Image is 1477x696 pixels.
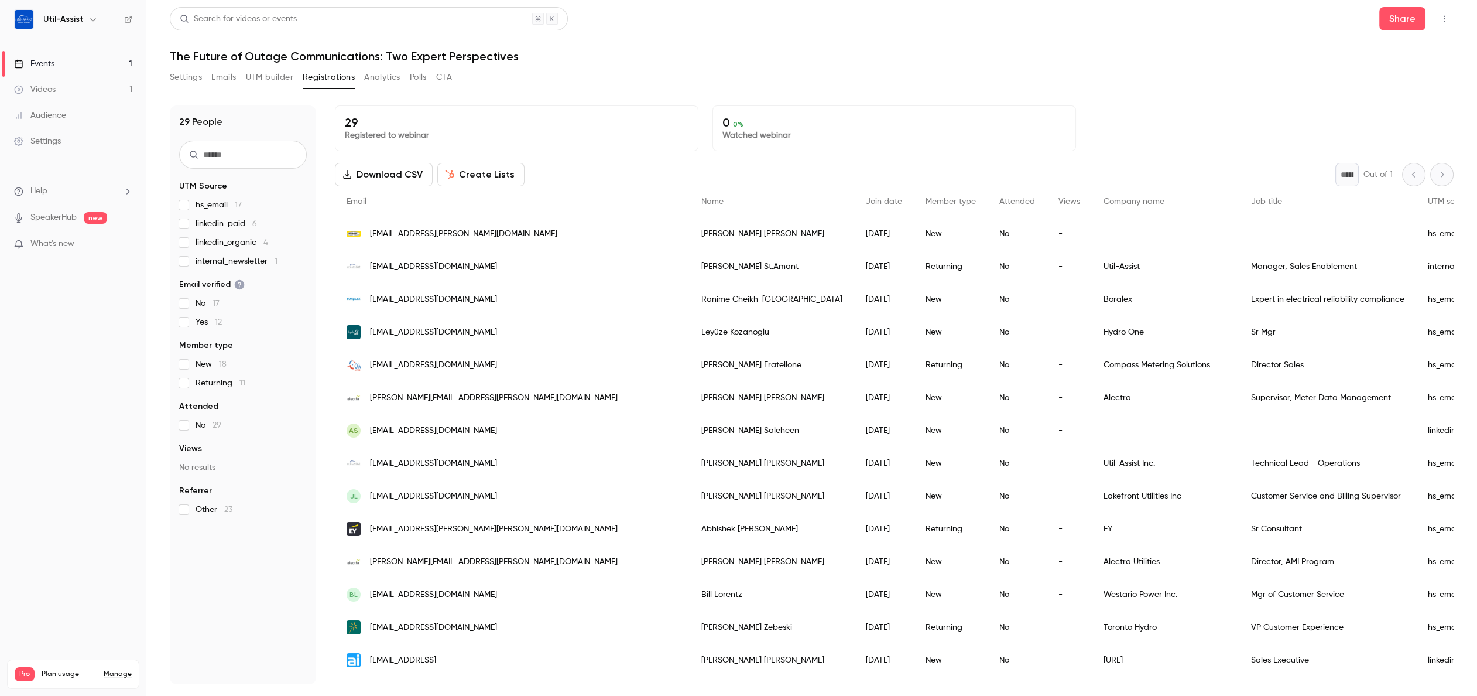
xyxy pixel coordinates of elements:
[854,381,914,414] div: [DATE]
[854,250,914,283] div: [DATE]
[1092,349,1239,381] div: Compass Metering Solutions
[14,58,54,70] div: Events
[84,212,107,224] span: new
[988,513,1047,545] div: No
[690,447,854,480] div: [PERSON_NAME] [PERSON_NAME]
[370,654,436,667] span: [EMAIL_ADDRESS]
[303,68,355,87] button: Registrations
[211,68,236,87] button: Emails
[988,349,1047,381] div: No
[1092,480,1239,513] div: Lakefront Utilities Inc
[179,115,222,129] h1: 29 People
[1239,349,1416,381] div: Director Sales
[14,110,66,121] div: Audience
[1047,447,1092,480] div: -
[1239,381,1416,414] div: Supervisor, Meter Data Management
[854,545,914,578] div: [DATE]
[1047,349,1092,381] div: -
[196,419,221,431] span: No
[854,644,914,677] div: [DATE]
[854,513,914,545] div: [DATE]
[854,611,914,644] div: [DATE]
[854,480,914,513] div: [DATE]
[1047,283,1092,316] div: -
[1058,197,1080,206] span: Views
[370,326,497,339] span: [EMAIL_ADDRESS][DOMAIN_NAME]
[1047,611,1092,644] div: -
[1047,644,1092,677] div: -
[179,279,245,291] span: Email verified
[213,299,220,308] span: 17
[690,316,854,349] div: Leyüze Kozanoglu
[1047,381,1092,414] div: -
[914,480,988,513] div: New
[690,644,854,677] div: [PERSON_NAME] [PERSON_NAME]
[30,185,47,197] span: Help
[196,377,245,389] span: Returning
[701,197,724,206] span: Name
[690,250,854,283] div: [PERSON_NAME] St.Amant
[347,197,366,206] span: Email
[345,129,688,141] p: Registered to webinar
[349,589,358,600] span: BL
[988,283,1047,316] div: No
[179,401,218,412] span: Attended
[854,217,914,250] div: [DATE]
[1239,611,1416,644] div: VP Customer Experience
[196,298,220,309] span: No
[370,425,497,437] span: [EMAIL_ADDRESS][DOMAIN_NAME]
[30,211,77,224] a: SpeakerHub
[1047,578,1092,611] div: -
[914,349,988,381] div: Returning
[1092,611,1239,644] div: Toronto Hydro
[690,545,854,578] div: [PERSON_NAME] [PERSON_NAME]
[179,485,212,497] span: Referrer
[370,490,497,503] span: [EMAIL_ADDRESS][DOMAIN_NAME]
[370,556,618,568] span: [PERSON_NAME][EMAIL_ADDRESS][PERSON_NAME][DOMAIN_NAME]
[179,443,202,455] span: Views
[345,115,688,129] p: 29
[690,414,854,447] div: [PERSON_NAME] Saleheen
[1092,513,1239,545] div: EY
[196,237,268,248] span: linkedin_organic
[988,250,1047,283] div: No
[347,358,361,372] img: cmsmeter.com
[1239,316,1416,349] div: Sr Mgr
[347,292,361,306] img: boralex.com
[690,513,854,545] div: Abhishek [PERSON_NAME]
[722,115,1066,129] p: 0
[118,239,132,250] iframe: Noticeable Trigger
[1092,316,1239,349] div: Hydro One
[196,218,257,230] span: linkedin_paid
[347,620,361,634] img: torontohydro.com
[988,447,1047,480] div: No
[370,261,497,273] span: [EMAIL_ADDRESS][DOMAIN_NAME]
[926,197,976,206] span: Member type
[14,135,61,147] div: Settings
[914,611,988,644] div: Returning
[1251,197,1282,206] span: Job title
[1092,447,1239,480] div: Util-Assist Inc.
[1092,381,1239,414] div: Alectra
[690,381,854,414] div: [PERSON_NAME] [PERSON_NAME]
[1047,250,1092,283] div: -
[914,545,988,578] div: New
[347,260,361,274] img: util-assist.com
[1239,283,1416,316] div: Expert in electrical reliability compliance
[370,622,497,634] span: [EMAIL_ADDRESS][DOMAIN_NAME]
[722,129,1066,141] p: Watched webinar
[1239,447,1416,480] div: Technical Lead - Operations
[988,480,1047,513] div: No
[988,381,1047,414] div: No
[854,283,914,316] div: [DATE]
[690,283,854,316] div: Ranime Cheikh-[GEOGRAPHIC_DATA]
[224,506,232,514] span: 23
[1092,578,1239,611] div: Westario Power Inc.
[43,13,84,25] h6: Util-Assist
[370,392,618,404] span: [PERSON_NAME][EMAIL_ADDRESS][PERSON_NAME][DOMAIN_NAME]
[988,414,1047,447] div: No
[14,84,56,95] div: Videos
[15,10,33,29] img: Util-Assist
[1379,7,1425,30] button: Share
[263,238,268,247] span: 4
